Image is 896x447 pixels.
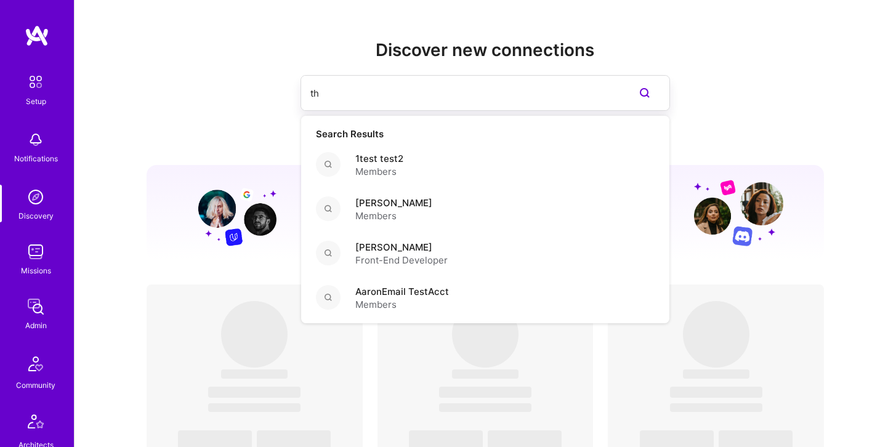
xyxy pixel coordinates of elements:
[310,78,611,109] input: Search builders by name
[325,205,332,212] i: icon Search
[187,179,276,246] img: Grow your network
[683,369,749,379] span: ‌
[439,403,531,412] span: ‌
[452,369,519,379] span: ‌
[325,294,332,301] i: icon Search
[23,69,49,95] img: setup
[452,301,519,368] span: ‌
[221,301,288,368] span: ‌
[355,165,403,178] span: Members
[694,179,783,246] img: Grow your network
[16,379,55,392] div: Community
[26,95,46,108] div: Setup
[325,161,332,168] i: icon Search
[355,152,403,165] span: 1test test2
[21,349,50,379] img: Community
[355,241,448,254] span: [PERSON_NAME]
[25,25,49,47] img: logo
[221,369,288,379] span: ‌
[208,387,301,398] span: ‌
[23,240,48,264] img: teamwork
[301,129,669,140] h4: Search Results
[21,264,51,277] div: Missions
[21,409,50,438] img: Architects
[18,209,54,222] div: Discovery
[147,40,824,60] h2: Discover new connections
[23,127,48,152] img: bell
[355,209,432,222] span: Members
[14,152,58,165] div: Notifications
[637,86,652,100] i: icon SearchPurple
[355,254,448,267] span: Front-End Developer
[670,387,762,398] span: ‌
[325,249,332,257] i: icon Search
[208,403,301,412] span: ‌
[355,196,432,209] span: [PERSON_NAME]
[23,294,48,319] img: admin teamwork
[439,387,531,398] span: ‌
[355,285,449,298] span: AaronEmail TestAcct
[355,298,449,311] span: Members
[23,185,48,209] img: discovery
[670,403,762,412] span: ‌
[25,319,47,332] div: Admin
[683,301,749,368] span: ‌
